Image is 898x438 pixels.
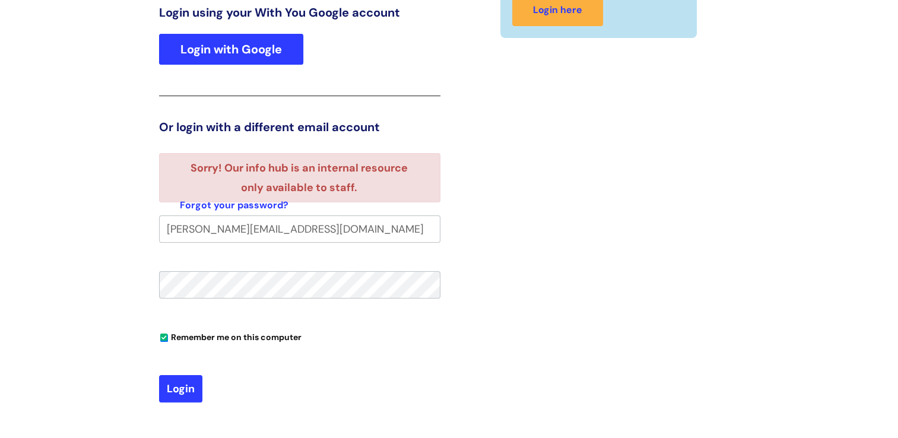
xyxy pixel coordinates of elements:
[160,334,168,342] input: Remember me on this computer
[159,327,440,346] div: You can uncheck this option if you're logging in from a shared device
[159,5,440,20] h3: Login using your With You Google account
[159,329,302,342] label: Remember me on this computer
[180,197,288,214] a: Forgot your password?
[180,158,419,197] li: Sorry! Our info hub is an internal resource only available to staff.
[159,34,303,65] a: Login with Google
[159,215,440,243] input: Your e-mail address
[159,375,202,402] button: Login
[159,120,440,134] h3: Or login with a different email account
